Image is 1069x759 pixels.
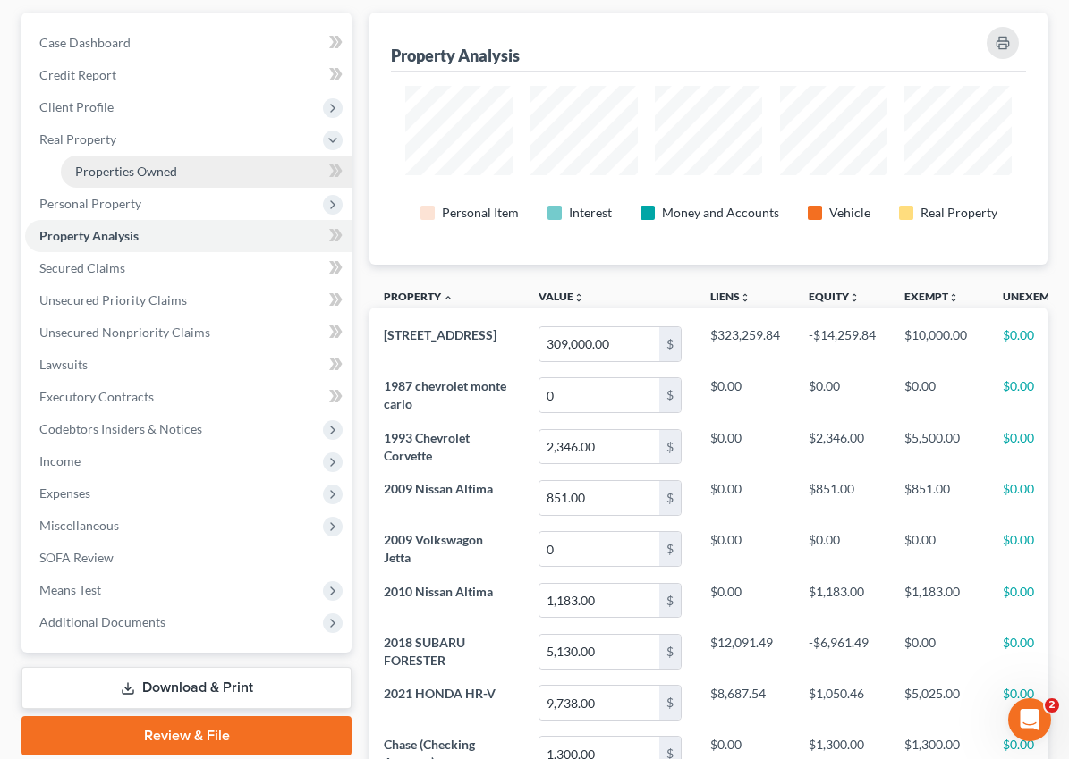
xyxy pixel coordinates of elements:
span: Means Test [39,582,101,597]
td: -$14,259.84 [794,318,890,369]
i: unfold_more [849,292,860,303]
a: Liensunfold_more [710,290,751,303]
div: $ [659,378,681,412]
span: 2009 Volkswagon Jetta [384,532,483,565]
iframe: Intercom live chat [1008,698,1051,741]
span: 2009 Nissan Altima [384,481,493,496]
div: Money and Accounts [662,204,779,222]
input: 0.00 [539,378,659,412]
span: Codebtors Insiders & Notices [39,421,202,436]
div: Property Analysis [391,45,520,66]
td: $10,000.00 [890,318,988,369]
td: $851.00 [890,472,988,523]
span: Client Profile [39,99,114,114]
td: $1,050.46 [794,678,890,729]
td: $1,183.00 [794,575,890,626]
td: $0.00 [696,524,794,575]
input: 0.00 [539,635,659,669]
span: Unsecured Priority Claims [39,292,187,308]
a: Unsecured Priority Claims [25,284,352,316]
div: Personal Item [442,204,519,222]
i: expand_less [443,292,454,303]
a: Executory Contracts [25,381,352,413]
td: $0.00 [696,575,794,626]
a: Unsecured Nonpriority Claims [25,316,352,349]
div: $ [659,532,681,566]
td: $5,025.00 [890,678,988,729]
a: Property expand_less [384,290,454,303]
span: Expenses [39,485,90,501]
td: $0.00 [794,370,890,421]
span: 1993 Chevrolet Corvette [384,430,470,463]
input: 0.00 [539,481,659,515]
span: Real Property [39,131,116,147]
i: unfold_more [740,292,751,303]
a: Credit Report [25,59,352,91]
span: 2 [1045,698,1059,713]
a: Valueunfold_more [539,290,584,303]
span: 1987 chevrolet monte carlo [384,378,506,411]
a: SOFA Review [25,542,352,574]
span: Case Dashboard [39,35,131,50]
div: $ [659,430,681,464]
input: 0.00 [539,532,659,566]
span: 2010 Nissan Altima [384,584,493,599]
span: Income [39,453,81,468]
td: $1,183.00 [890,575,988,626]
td: $0.00 [890,524,988,575]
input: 0.00 [539,584,659,618]
td: $851.00 [794,472,890,523]
input: 0.00 [539,686,659,720]
div: $ [659,686,681,720]
span: Properties Owned [75,164,177,179]
td: $0.00 [794,524,890,575]
a: Secured Claims [25,252,352,284]
td: $0.00 [890,626,988,677]
div: Vehicle [829,204,870,222]
span: 2021 HONDA HR-V [384,686,496,701]
div: $ [659,584,681,618]
span: Executory Contracts [39,389,154,404]
span: Property Analysis [39,228,139,243]
td: $2,346.00 [794,421,890,472]
span: [STREET_ADDRESS] [384,327,496,342]
td: -$6,961.49 [794,626,890,677]
a: Case Dashboard [25,27,352,59]
td: $12,091.49 [696,626,794,677]
span: Miscellaneous [39,518,119,533]
td: $323,259.84 [696,318,794,369]
a: Review & File [21,716,352,755]
a: Lawsuits [25,349,352,381]
span: Additional Documents [39,614,165,629]
span: 2018 SUBARU FORESTER [384,635,465,668]
i: unfold_more [573,292,584,303]
td: $0.00 [890,370,988,421]
input: 0.00 [539,327,659,361]
td: $5,500.00 [890,421,988,472]
a: Download & Print [21,667,352,709]
input: 0.00 [539,430,659,464]
span: Secured Claims [39,260,125,275]
span: Unsecured Nonpriority Claims [39,325,210,340]
div: $ [659,327,681,361]
span: SOFA Review [39,550,114,565]
a: Equityunfold_more [809,290,860,303]
span: Personal Property [39,196,141,211]
a: Properties Owned [61,156,352,188]
span: Credit Report [39,67,116,82]
div: Interest [569,204,612,222]
div: $ [659,635,681,669]
a: Property Analysis [25,220,352,252]
td: $8,687.54 [696,678,794,729]
i: unfold_more [948,292,959,303]
a: Exemptunfold_more [904,290,959,303]
div: $ [659,481,681,515]
td: $0.00 [696,421,794,472]
span: Lawsuits [39,357,88,372]
div: Real Property [921,204,997,222]
td: $0.00 [696,370,794,421]
td: $0.00 [696,472,794,523]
